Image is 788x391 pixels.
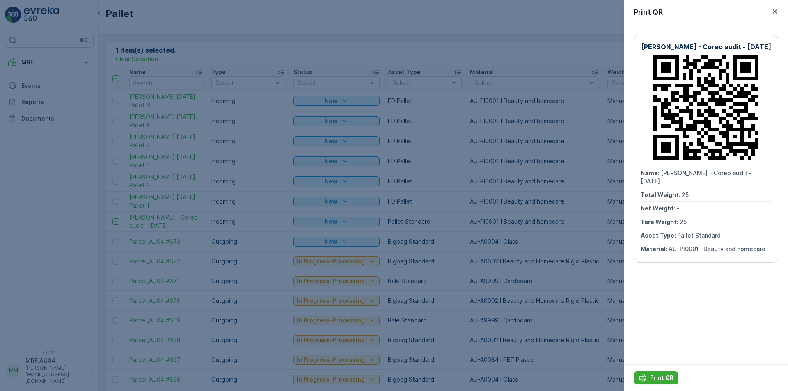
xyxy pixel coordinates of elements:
[669,245,765,252] span: AU-PI0001 I Beauty and homecare
[641,191,682,198] span: Total Weight :
[641,169,754,185] span: [PERSON_NAME] - Coreo audit - [DATE]
[634,7,663,18] p: Print QR
[641,169,661,176] span: Name :
[641,218,680,225] span: Tare Weight :
[641,232,677,239] span: Asset Type :
[682,191,689,198] span: 25
[641,245,669,252] span: Material :
[634,371,678,384] button: Print QR
[650,374,673,382] p: Print QR
[677,205,680,212] span: -
[680,218,687,225] span: 25
[641,42,771,52] p: [PERSON_NAME] - Coreo audit - [DATE]
[641,205,677,212] span: Net Weight :
[677,232,721,239] span: Pallet Standard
